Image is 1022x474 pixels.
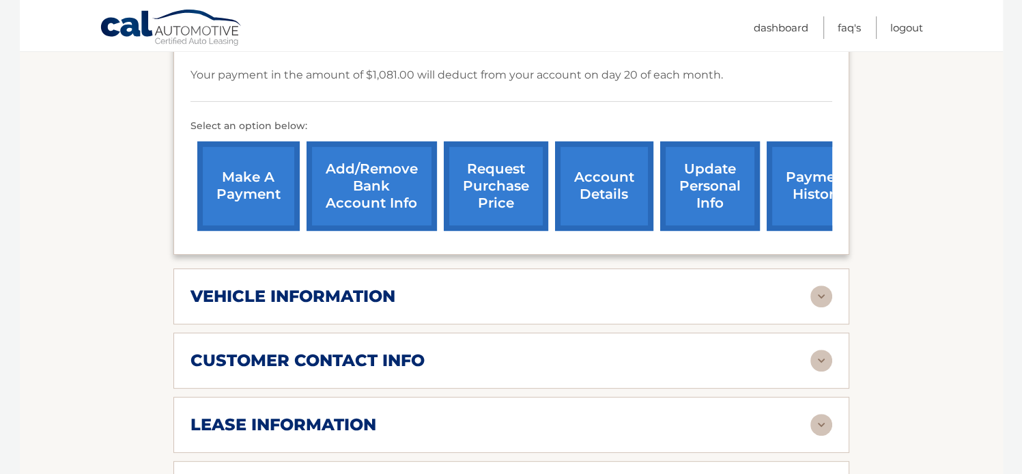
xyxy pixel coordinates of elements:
a: Dashboard [754,16,808,39]
a: make a payment [197,141,300,231]
a: update personal info [660,141,760,231]
img: accordion-rest.svg [810,350,832,372]
a: request purchase price [444,141,548,231]
h2: customer contact info [190,350,425,371]
img: accordion-rest.svg [810,285,832,307]
h2: lease information [190,415,376,435]
a: FAQ's [838,16,861,39]
a: account details [555,141,653,231]
p: Select an option below: [190,118,832,135]
p: Your payment in the amount of $1,081.00 will deduct from your account on day 20 of each month. [190,66,723,85]
h2: vehicle information [190,286,395,307]
a: Add/Remove bank account info [307,141,437,231]
a: Cal Automotive [100,9,243,48]
a: Logout [890,16,923,39]
img: accordion-rest.svg [810,414,832,436]
a: payment history [767,141,869,231]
